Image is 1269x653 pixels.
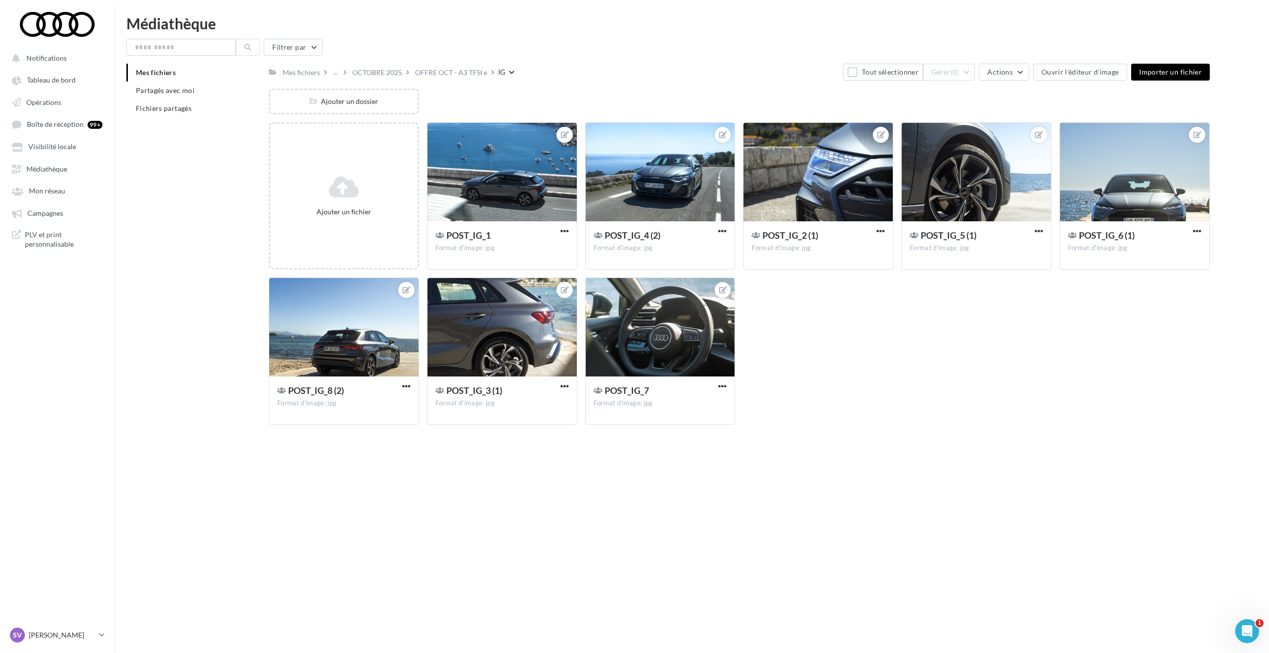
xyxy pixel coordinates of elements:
[6,71,108,89] a: Tableau de bord
[26,165,67,173] span: Médiathèque
[136,104,192,112] span: Fichiers partagés
[751,244,885,253] div: Format d'image: jpg
[6,226,108,253] a: PLV et print personnalisable
[987,68,1012,76] span: Actions
[274,207,414,217] div: Ajouter un fichier
[6,182,108,199] a: Mon réseau
[29,630,95,640] p: [PERSON_NAME]
[288,385,344,396] span: POST_IG_8 (2)
[136,68,176,77] span: Mes fichiers
[6,93,108,111] a: Opérations
[843,64,923,81] button: Tout sélectionner
[594,244,727,253] div: Format d'image: jpg
[1068,244,1201,253] div: Format d'image: jpg
[910,244,1043,253] div: Format d'image: jpg
[27,209,63,217] span: Campagnes
[1256,619,1264,627] span: 1
[923,64,975,81] button: Gérer(0)
[435,244,569,253] div: Format d'image: jpg
[264,39,322,56] button: Filtrer par
[26,54,67,62] span: Notifications
[921,230,976,241] span: POST_IG_5 (1)
[446,385,502,396] span: POST_IG_3 (1)
[979,64,1029,81] button: Actions
[270,96,418,106] div: Ajouter un dossier
[1139,68,1202,76] span: Importer un fichier
[28,143,76,151] span: Visibilité locale
[951,68,959,76] span: (0)
[136,86,195,94] span: Partagés avec moi
[126,16,1257,31] div: Médiathèque
[277,399,411,408] div: Format d'image: jpg
[1131,64,1210,81] button: Importer un fichier
[605,230,660,241] span: POST_IG_4 (2)
[6,115,108,133] a: Boîte de réception 99+
[6,204,108,222] a: Campagnes
[594,399,727,408] div: Format d'image: jpg
[88,121,103,129] div: 99+
[498,67,505,77] div: IG
[27,120,84,129] span: Boîte de réception
[26,98,61,106] span: Opérations
[446,230,491,241] span: POST_IG_1
[29,187,65,195] span: Mon réseau
[762,230,818,241] span: POST_IG_2 (1)
[331,65,339,79] div: ...
[6,160,108,178] a: Médiathèque
[6,137,108,155] a: Visibilité locale
[1235,619,1259,643] iframe: Intercom live chat
[6,49,105,67] button: Notifications
[435,399,569,408] div: Format d'image: jpg
[1033,64,1127,81] button: Ouvrir l'éditeur d'image
[352,68,402,78] div: OCTOBRE 2025
[1079,230,1135,241] span: POST_IG_6 (1)
[283,68,320,78] div: Mes fichiers
[25,230,103,249] span: PLV et print personnalisable
[605,385,649,396] span: POST_IG_7
[27,76,76,85] span: Tableau de bord
[415,68,487,78] div: OFFRE OCT - A3 TFSI e
[13,630,22,640] span: SV
[8,626,106,645] a: SV [PERSON_NAME]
